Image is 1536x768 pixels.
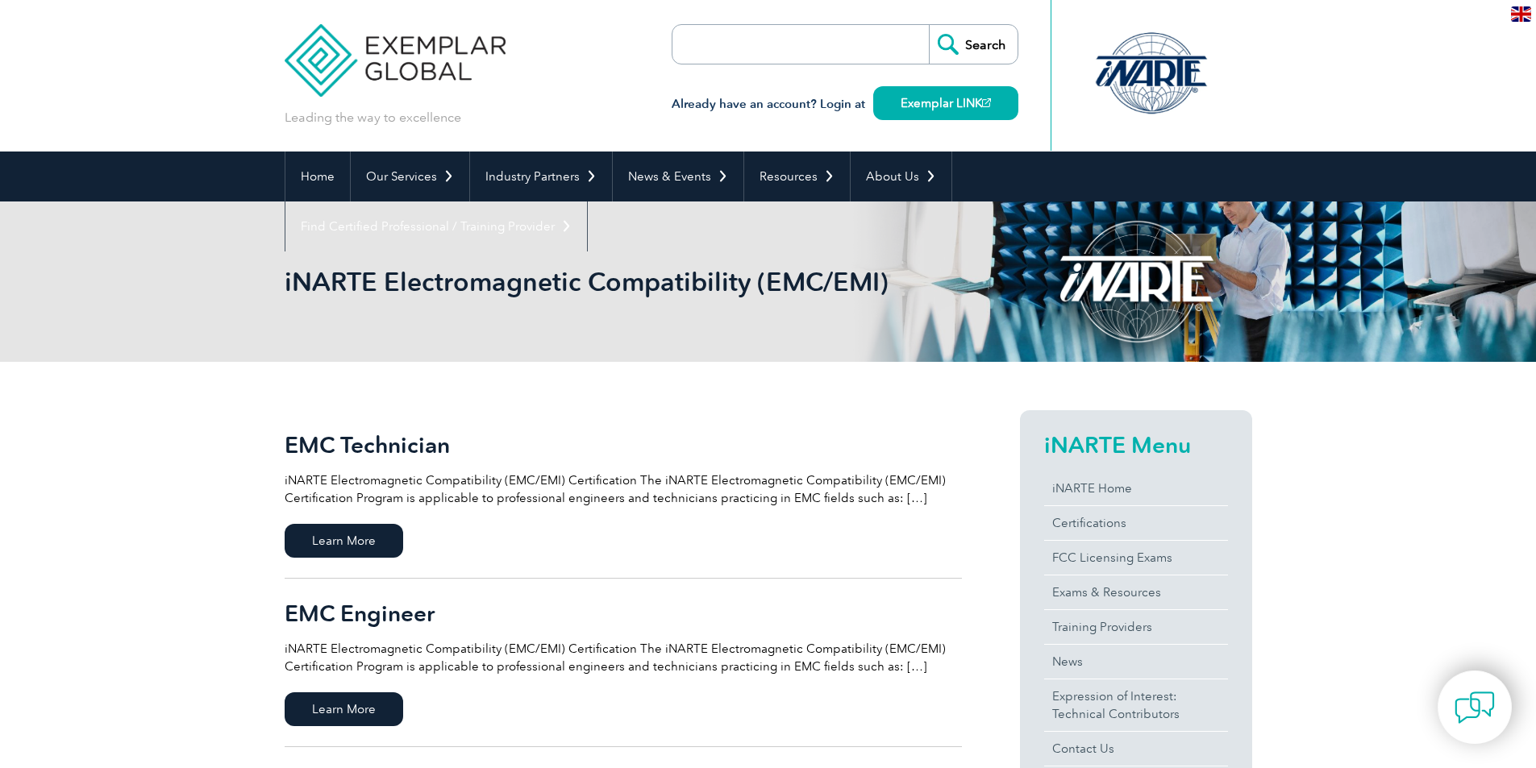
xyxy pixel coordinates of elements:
[285,201,587,251] a: Find Certified Professional / Training Provider
[285,109,461,127] p: Leading the way to excellence
[285,410,962,579] a: EMC Technician iNARTE Electromagnetic Compatibility (EMC/EMI) Certification The iNARTE Electromag...
[285,152,350,201] a: Home
[1044,575,1228,609] a: Exams & Resources
[873,86,1018,120] a: Exemplar LINK
[1044,645,1228,679] a: News
[351,152,469,201] a: Our Services
[285,600,962,626] h2: EMC Engineer
[613,152,743,201] a: News & Events
[929,25,1018,64] input: Search
[1511,6,1531,22] img: en
[982,98,991,107] img: open_square.png
[1044,432,1228,458] h2: iNARTE Menu
[1455,687,1495,728] img: contact-chat.png
[285,524,403,558] span: Learn More
[470,152,612,201] a: Industry Partners
[1044,506,1228,540] a: Certifications
[1044,471,1228,505] a: iNARTE Home
[285,432,962,458] h2: EMC Technician
[851,152,951,201] a: About Us
[285,579,962,747] a: EMC Engineer iNARTE Electromagnetic Compatibility (EMC/EMI) Certification The iNARTE Electromagne...
[744,152,850,201] a: Resources
[672,94,1018,114] h3: Already have an account? Login at
[1044,541,1228,575] a: FCC Licensing Exams
[1044,679,1228,731] a: Expression of Interest:Technical Contributors
[285,471,962,507] p: iNARTE Electromagnetic Compatibility (EMC/EMI) Certification The iNARTE Electromagnetic Compatibi...
[285,266,904,297] h1: iNARTE Electromagnetic Compatibility (EMC/EMI)
[285,692,403,726] span: Learn More
[1044,610,1228,644] a: Training Providers
[1044,732,1228,766] a: Contact Us
[285,640,962,675] p: iNARTE Electromagnetic Compatibility (EMC/EMI) Certification The iNARTE Electromagnetic Compatibi...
